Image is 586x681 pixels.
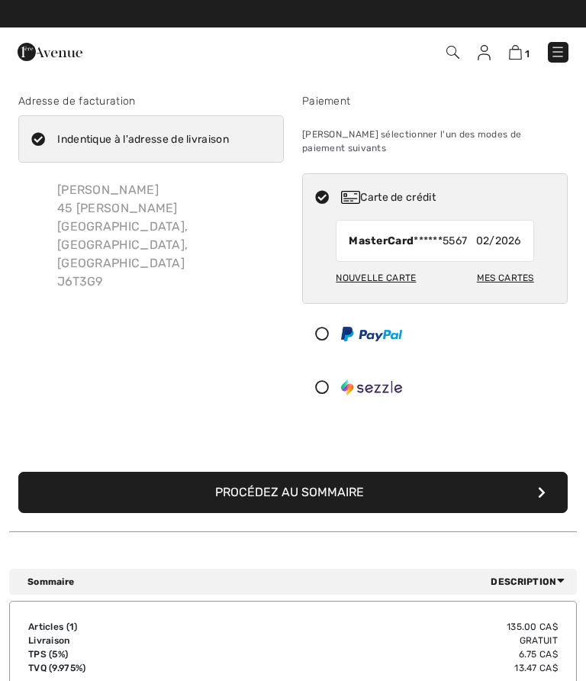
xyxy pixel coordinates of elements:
[509,45,522,60] img: Panier d'achat
[341,379,402,395] img: Sezzle
[302,115,568,167] div: [PERSON_NAME] sélectionner l'un des modes de paiement suivants
[222,634,558,647] td: Gratuit
[476,233,521,249] span: 02/2026
[302,93,568,109] div: Paiement
[491,575,571,589] span: Description
[477,265,534,291] div: Mes cartes
[222,661,558,675] td: 13.47 CA$
[550,44,565,60] img: Menu
[509,44,530,60] a: 1
[349,234,414,247] strong: MasterCard
[27,575,571,589] div: Sommaire
[341,189,557,205] div: Carte de crédit
[28,647,222,661] td: TPS (5%)
[222,647,558,661] td: 6.75 CA$
[336,265,416,291] div: Nouvelle carte
[18,37,82,67] img: 1ère Avenue
[222,620,558,634] td: 135.00 CA$
[18,45,82,58] a: 1ère Avenue
[525,48,530,60] span: 1
[45,169,284,303] div: [PERSON_NAME] 45 [PERSON_NAME] [GEOGRAPHIC_DATA], [GEOGRAPHIC_DATA], [GEOGRAPHIC_DATA] J6T3G9
[341,191,360,204] img: Carte de crédit
[28,634,222,647] td: Livraison
[18,472,568,513] button: Procédez au sommaire
[341,327,402,341] img: PayPal
[57,131,229,147] div: Indentique à l'adresse de livraison
[69,621,74,632] span: 1
[28,661,222,675] td: TVQ (9.975%)
[18,93,284,109] div: Adresse de facturation
[478,45,491,60] img: Mes infos
[446,46,459,59] img: Recherche
[28,620,222,634] td: Articles ( )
